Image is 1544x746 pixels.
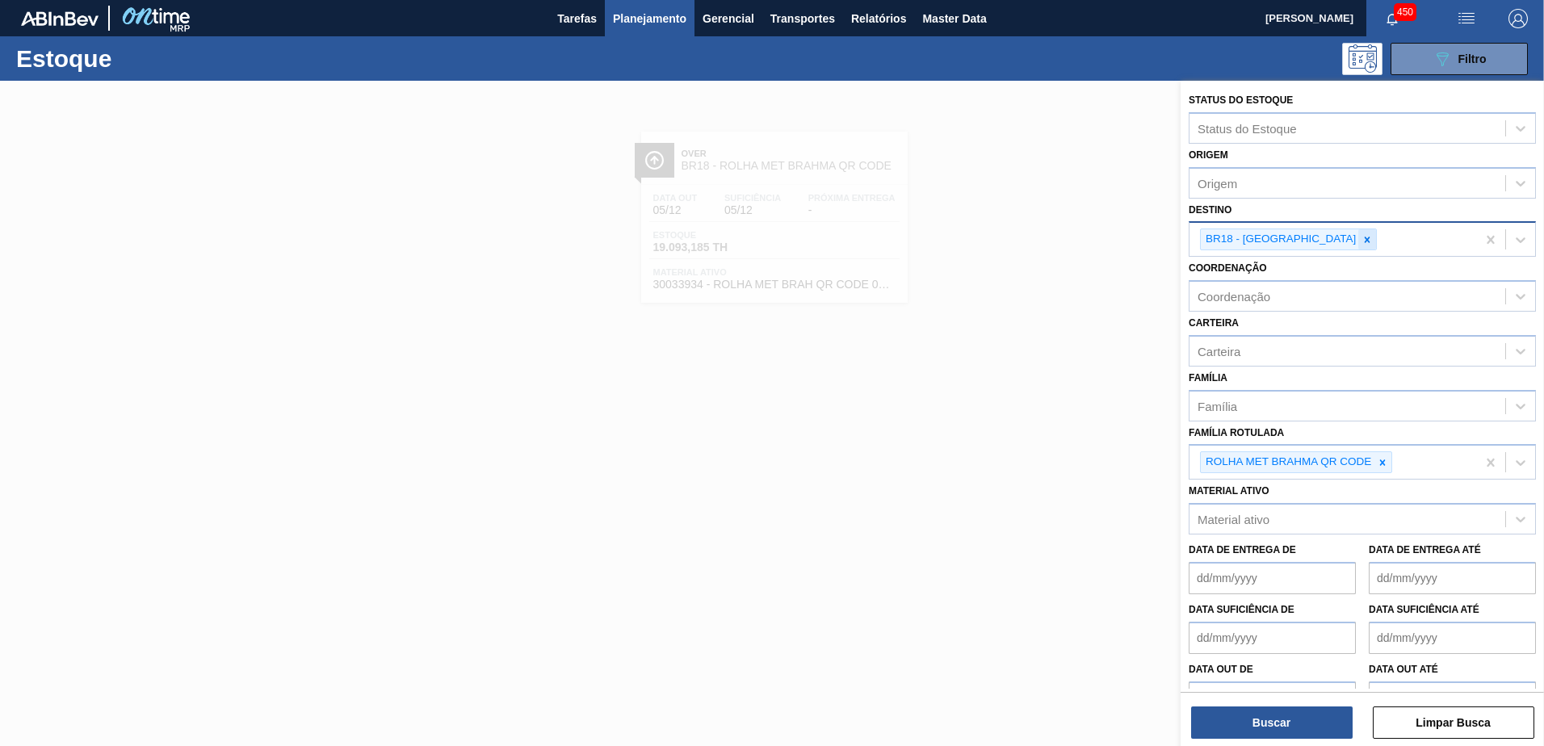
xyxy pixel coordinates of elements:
label: Data suficiência de [1189,604,1294,615]
div: Pogramando: nenhum usuário selecionado [1342,43,1382,75]
label: Data de Entrega até [1369,544,1481,555]
label: Coordenação [1189,262,1267,274]
label: Data out de [1189,664,1253,675]
label: Família Rotulada [1189,427,1284,438]
div: BR18 - [GEOGRAPHIC_DATA] [1201,229,1358,249]
label: Data de Entrega de [1189,544,1296,555]
div: Status do Estoque [1198,121,1297,135]
input: dd/mm/yyyy [1189,562,1356,594]
div: Carteira [1198,344,1240,358]
img: userActions [1457,9,1476,28]
label: Data out até [1369,664,1438,675]
input: dd/mm/yyyy [1189,681,1356,714]
span: Master Data [922,9,986,28]
button: Filtro [1391,43,1528,75]
div: Coordenação [1198,290,1270,304]
span: Filtro [1458,52,1487,65]
input: dd/mm/yyyy [1369,681,1536,714]
span: Planejamento [613,9,686,28]
h1: Estoque [16,49,258,68]
div: Material ativo [1198,513,1269,526]
label: Destino [1189,204,1231,216]
span: 450 [1394,3,1416,21]
input: dd/mm/yyyy [1189,622,1356,654]
label: Carteira [1189,317,1239,329]
img: TNhmsLtSVTkK8tSr43FrP2fwEKptu5GPRR3wAAAABJRU5ErkJggg== [21,11,99,26]
div: Origem [1198,176,1237,190]
label: Material ativo [1189,485,1269,497]
button: Notificações [1366,7,1418,30]
div: Família [1198,399,1237,413]
div: ROLHA MET BRAHMA QR CODE [1201,452,1374,472]
img: Logout [1508,9,1528,28]
span: Gerencial [703,9,754,28]
label: Status do Estoque [1189,94,1293,106]
span: Tarefas [557,9,597,28]
span: Relatórios [851,9,906,28]
label: Família [1189,372,1227,383]
input: dd/mm/yyyy [1369,622,1536,654]
span: Transportes [770,9,835,28]
label: Data suficiência até [1369,604,1479,615]
input: dd/mm/yyyy [1369,562,1536,594]
label: Origem [1189,149,1228,161]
